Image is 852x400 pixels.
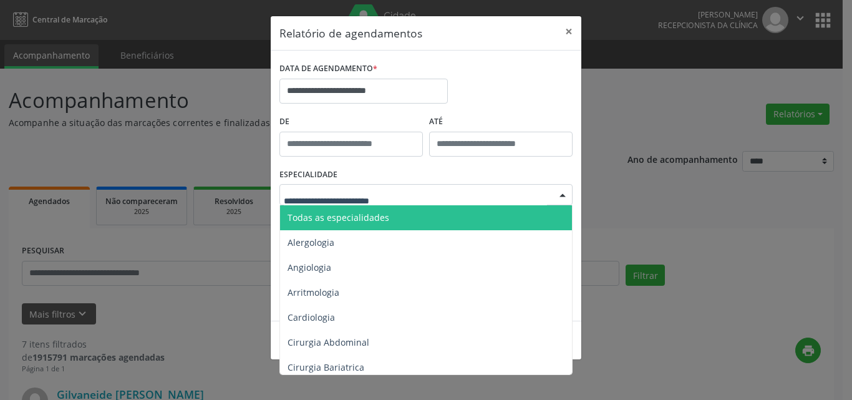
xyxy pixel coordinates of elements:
span: Angiologia [288,261,331,273]
span: Cirurgia Bariatrica [288,361,364,373]
span: Cirurgia Abdominal [288,336,369,348]
span: Cardiologia [288,311,335,323]
button: Close [556,16,581,47]
span: Arritmologia [288,286,339,298]
span: Alergologia [288,237,334,248]
h5: Relatório de agendamentos [279,25,422,41]
span: Todas as especialidades [288,212,389,223]
label: DATA DE AGENDAMENTO [279,59,377,79]
label: De [279,112,423,132]
label: ATÉ [429,112,573,132]
label: ESPECIALIDADE [279,165,337,185]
